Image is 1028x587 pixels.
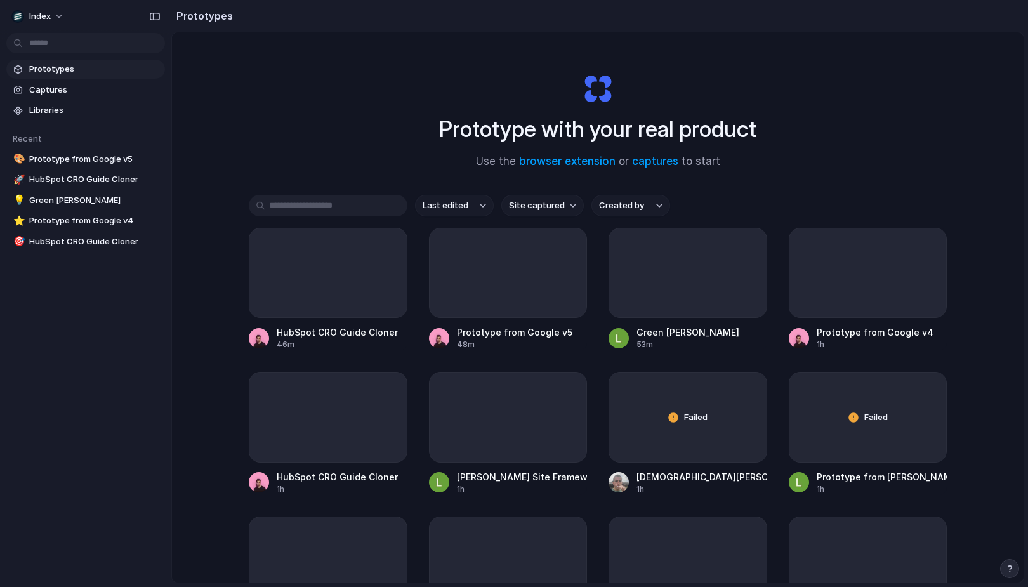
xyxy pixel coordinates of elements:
[29,153,160,166] span: Prototype from Google v5
[13,152,22,166] div: 🎨
[609,372,767,494] a: Failed[DEMOGRAPHIC_DATA][PERSON_NAME] Interests: Blue Background1h
[636,470,767,484] div: [DEMOGRAPHIC_DATA][PERSON_NAME] Interests: Blue Background
[684,411,708,424] span: Failed
[171,8,233,23] h2: Prototypes
[6,191,165,210] a: 💡Green [PERSON_NAME]
[277,326,398,339] div: HubSpot CRO Guide Cloner
[636,484,767,495] div: 1h
[817,326,933,339] div: Prototype from Google v4
[609,228,767,350] a: Green [PERSON_NAME]53m
[6,101,165,120] a: Libraries
[632,155,678,168] a: captures
[476,154,720,170] span: Use the or to start
[429,372,588,494] a: [PERSON_NAME] Site Framework1h
[789,372,947,494] a: FailedPrototype from [PERSON_NAME] Homepage1h
[277,484,398,495] div: 1h
[29,104,160,117] span: Libraries
[636,326,739,339] div: Green [PERSON_NAME]
[29,84,160,96] span: Captures
[6,232,165,251] a: 🎯HubSpot CRO Guide Cloner
[13,193,22,208] div: 💡
[29,194,160,207] span: Green [PERSON_NAME]
[6,81,165,100] a: Captures
[11,235,24,248] button: 🎯
[864,411,888,424] span: Failed
[6,6,70,27] button: Index
[817,470,947,484] div: Prototype from [PERSON_NAME] Homepage
[13,133,42,143] span: Recent
[6,60,165,79] a: Prototypes
[29,214,160,227] span: Prototype from Google v4
[599,199,644,212] span: Created by
[249,228,407,350] a: HubSpot CRO Guide Cloner46m
[457,339,572,350] div: 48m
[277,470,398,484] div: HubSpot CRO Guide Cloner
[439,112,756,146] h1: Prototype with your real product
[11,153,24,166] button: 🎨
[6,170,165,189] a: 🚀HubSpot CRO Guide Cloner
[457,484,588,495] div: 1h
[423,199,468,212] span: Last edited
[457,470,588,484] div: [PERSON_NAME] Site Framework
[249,372,407,494] a: HubSpot CRO Guide Cloner1h
[591,195,670,216] button: Created by
[29,173,160,186] span: HubSpot CRO Guide Cloner
[11,194,24,207] button: 💡
[29,235,160,248] span: HubSpot CRO Guide Cloner
[29,63,160,76] span: Prototypes
[429,228,588,350] a: Prototype from Google v548m
[636,339,739,350] div: 53m
[11,173,24,186] button: 🚀
[817,339,933,350] div: 1h
[509,199,565,212] span: Site captured
[501,195,584,216] button: Site captured
[6,211,165,230] a: ⭐Prototype from Google v4
[519,155,616,168] a: browser extension
[277,339,398,350] div: 46m
[13,214,22,228] div: ⭐
[415,195,494,216] button: Last edited
[13,173,22,187] div: 🚀
[6,150,165,169] a: 🎨Prototype from Google v5
[817,484,947,495] div: 1h
[11,214,24,227] button: ⭐
[29,10,51,23] span: Index
[457,326,572,339] div: Prototype from Google v5
[789,228,947,350] a: Prototype from Google v41h
[13,234,22,249] div: 🎯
